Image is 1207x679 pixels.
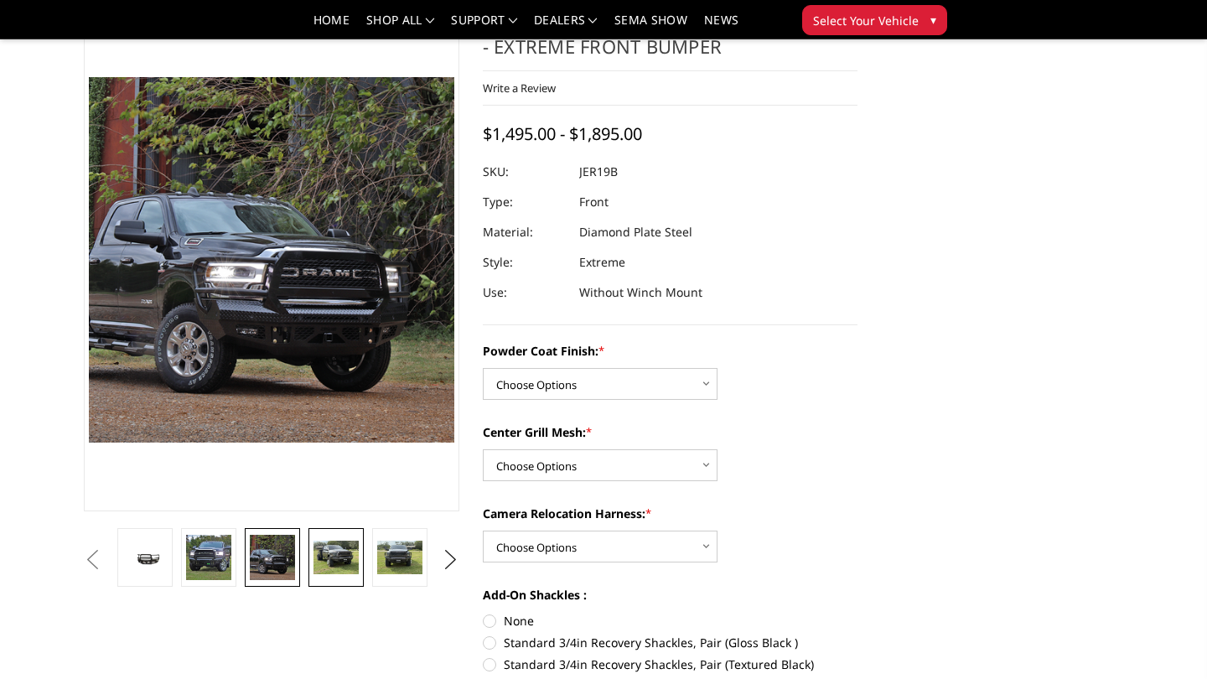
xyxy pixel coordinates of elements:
[483,586,858,604] label: Add-On Shackles :
[579,157,618,187] dd: JER19B
[438,547,463,573] button: Next
[483,612,858,630] label: None
[930,11,936,29] span: ▾
[483,217,567,247] dt: Material:
[579,247,625,277] dd: Extreme
[534,14,598,39] a: Dealers
[377,541,422,575] img: 2019-2026 Ram 2500-3500 - FT Series - Extreme Front Bumper
[451,14,517,39] a: Support
[483,122,642,145] span: $1,495.00 - $1,895.00
[483,157,567,187] dt: SKU:
[483,505,858,522] label: Camera Relocation Harness:
[579,217,692,247] dd: Diamond Plate Steel
[483,247,567,277] dt: Style:
[704,14,738,39] a: News
[84,8,459,511] a: 2019-2026 Ram 2500-3500 - FT Series - Extreme Front Bumper
[579,187,609,217] dd: Front
[614,14,687,39] a: SEMA Show
[483,80,556,96] a: Write a Review
[80,547,105,573] button: Previous
[579,277,702,308] dd: Without Winch Mount
[250,535,295,580] img: 2019-2026 Ram 2500-3500 - FT Series - Extreme Front Bumper
[483,277,567,308] dt: Use:
[813,12,919,29] span: Select Your Vehicle
[313,14,350,39] a: Home
[483,423,858,441] label: Center Grill Mesh:
[366,14,434,39] a: shop all
[483,187,567,217] dt: Type:
[313,541,359,575] img: 2019-2026 Ram 2500-3500 - FT Series - Extreme Front Bumper
[186,535,231,580] img: 2019-2026 Ram 2500-3500 - FT Series - Extreme Front Bumper
[483,342,858,360] label: Powder Coat Finish:
[483,634,858,651] label: Standard 3/4in Recovery Shackles, Pair (Gloss Black )
[483,656,858,673] label: Standard 3/4in Recovery Shackles, Pair (Textured Black)
[802,5,947,35] button: Select Your Vehicle
[483,8,858,71] h1: [DATE]-[DATE] Ram 2500-3500 - FT Series - Extreme Front Bumper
